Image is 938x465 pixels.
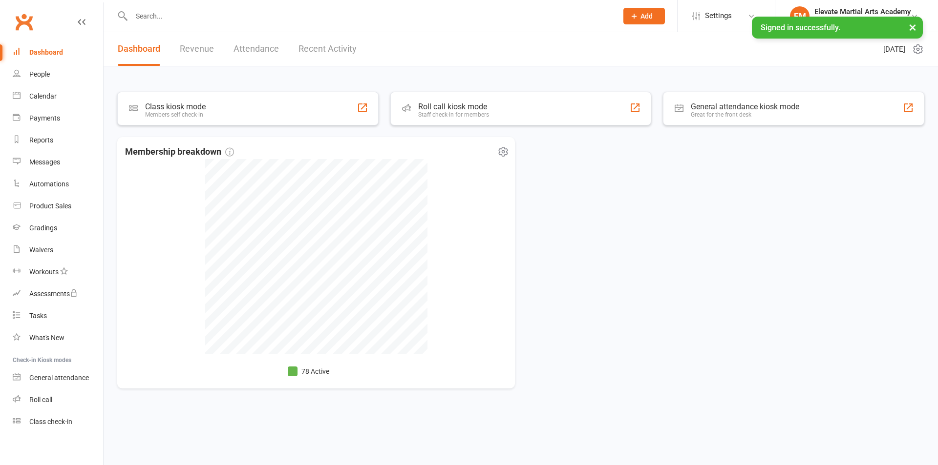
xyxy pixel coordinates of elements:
[705,5,732,27] span: Settings
[13,85,103,107] a: Calendar
[29,418,72,425] div: Class check-in
[640,12,653,20] span: Add
[883,43,905,55] span: [DATE]
[125,145,234,159] span: Membership breakdown
[128,9,611,23] input: Search...
[29,312,47,320] div: Tasks
[298,32,357,66] a: Recent Activity
[691,111,799,118] div: Great for the front desk
[180,32,214,66] a: Revenue
[418,102,489,111] div: Roll call kiosk mode
[145,111,206,118] div: Members self check-in
[29,246,53,254] div: Waivers
[418,111,489,118] div: Staff check-in for members
[13,305,103,327] a: Tasks
[13,239,103,261] a: Waivers
[29,224,57,232] div: Gradings
[29,268,59,276] div: Workouts
[29,114,60,122] div: Payments
[29,180,69,188] div: Automations
[29,396,52,404] div: Roll call
[12,10,36,34] a: Clubworx
[29,202,71,210] div: Product Sales
[13,63,103,85] a: People
[790,6,810,26] div: EM
[814,7,911,16] div: Elevate Martial Arts Academy
[13,367,103,389] a: General attendance kiosk mode
[29,92,57,100] div: Calendar
[13,41,103,63] a: Dashboard
[13,129,103,151] a: Reports
[13,389,103,411] a: Roll call
[118,32,160,66] a: Dashboard
[13,411,103,433] a: Class kiosk mode
[29,374,89,382] div: General attendance
[13,283,103,305] a: Assessments
[13,151,103,173] a: Messages
[29,48,63,56] div: Dashboard
[288,366,329,377] li: 78 Active
[234,32,279,66] a: Attendance
[13,195,103,217] a: Product Sales
[145,102,206,111] div: Class kiosk mode
[29,136,53,144] div: Reports
[13,261,103,283] a: Workouts
[814,16,911,25] div: Elevate Martial Arts Academy
[623,8,665,24] button: Add
[13,327,103,349] a: What's New
[691,102,799,111] div: General attendance kiosk mode
[29,70,50,78] div: People
[29,334,64,342] div: What's New
[13,107,103,129] a: Payments
[904,17,921,38] button: ×
[13,173,103,195] a: Automations
[29,158,60,166] div: Messages
[761,23,840,32] span: Signed in successfully.
[29,290,78,298] div: Assessments
[13,217,103,239] a: Gradings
